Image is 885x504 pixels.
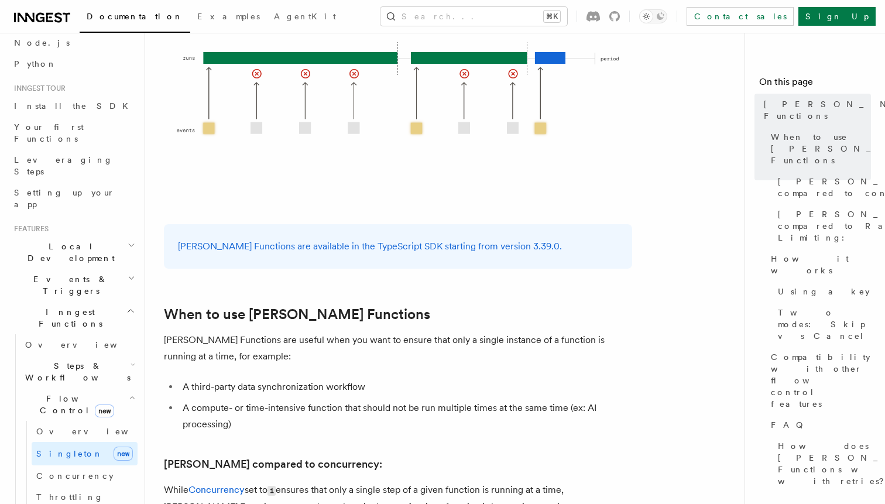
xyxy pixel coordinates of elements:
button: Steps & Workflows [20,355,138,388]
li: A compute- or time-intensive function that should not be run multiple times at the same time (ex:... [179,400,632,433]
span: Install the SDK [14,101,135,111]
a: When to use [PERSON_NAME] Functions [164,306,430,323]
span: Setting up your app [14,188,115,209]
span: new [114,447,133,461]
button: Local Development [9,236,138,269]
span: Overview [25,340,146,349]
span: Events & Triggers [9,273,128,297]
a: [PERSON_NAME] compared to concurrency: [164,456,382,472]
li: A third-party data synchronization workflow [179,379,632,395]
button: Flow Controlnew [20,388,138,421]
span: Flow Control [20,393,129,416]
a: [PERSON_NAME] compared to Rate Limiting: [773,204,871,248]
a: Compatibility with other flow control features [766,347,871,414]
a: AgentKit [267,4,343,32]
span: FAQ [771,419,809,431]
span: Examples [197,12,260,21]
p: [PERSON_NAME] Functions are useful when you want to ensure that only a single instance of a funct... [164,332,632,365]
a: Documentation [80,4,190,33]
span: Steps & Workflows [20,360,131,383]
span: Leveraging Steps [14,155,113,176]
a: How does [PERSON_NAME] Functions work with retries? [773,436,871,492]
a: When to use [PERSON_NAME] Functions [766,126,871,171]
a: Singletonnew [32,442,138,465]
span: Local Development [9,241,128,264]
a: Overview [32,421,138,442]
a: Setting up your app [9,182,138,215]
p: [PERSON_NAME] Functions are available in the TypeScript SDK starting from version 3.39.0. [178,238,618,255]
span: Compatibility with other flow control features [771,351,871,410]
button: Events & Triggers [9,269,138,301]
span: Concurrency [36,471,114,481]
a: Contact sales [687,7,794,26]
span: Node.js [14,38,70,47]
a: Two modes: Skip vs Cancel [773,302,871,347]
a: Using a key [773,281,871,302]
span: Singleton [36,449,103,458]
span: Inngest tour [9,84,66,93]
a: Your first Functions [9,116,138,149]
a: Concurrency [188,484,245,495]
span: Inngest Functions [9,306,126,330]
span: Using a key [778,286,870,297]
button: Inngest Functions [9,301,138,334]
span: Documentation [87,12,183,21]
span: Two modes: Skip vs Cancel [778,307,871,342]
a: [PERSON_NAME] compared to concurrency: [773,171,871,204]
span: How it works [771,253,871,276]
a: [PERSON_NAME] Functions [759,94,871,126]
button: Toggle dark mode [639,9,667,23]
a: Concurrency [32,465,138,486]
span: new [95,404,114,417]
code: 1 [267,486,276,496]
span: AgentKit [274,12,336,21]
span: Overview [36,427,157,436]
span: Features [9,224,49,234]
a: How it works [766,248,871,281]
a: Node.js [9,32,138,53]
a: FAQ [766,414,871,436]
span: Throttling [36,492,104,502]
a: Leveraging Steps [9,149,138,182]
kbd: ⌘K [544,11,560,22]
span: Your first Functions [14,122,84,143]
a: Sign Up [798,7,876,26]
a: Python [9,53,138,74]
span: Python [14,59,57,68]
button: Search...⌘K [380,7,567,26]
h4: On this page [759,75,871,94]
a: Overview [20,334,138,355]
a: Install the SDK [9,95,138,116]
a: Examples [190,4,267,32]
